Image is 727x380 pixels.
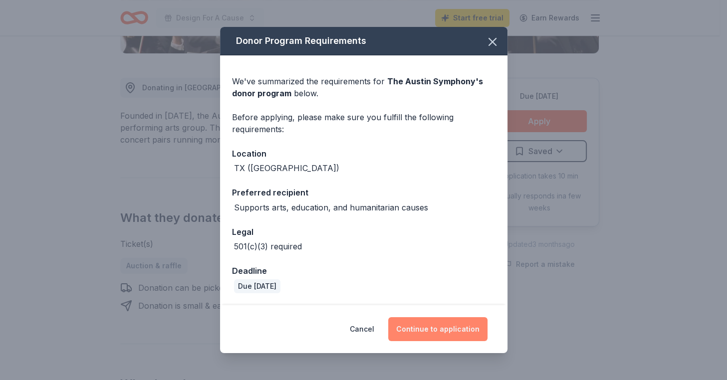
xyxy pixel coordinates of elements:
div: We've summarized the requirements for below. [232,75,495,99]
div: Preferred recipient [232,186,495,199]
div: Donor Program Requirements [220,27,507,55]
div: Location [232,147,495,160]
div: Deadline [232,264,495,277]
button: Continue to application [388,317,487,341]
div: Due [DATE] [234,279,280,293]
div: Before applying, please make sure you fulfill the following requirements: [232,111,495,135]
button: Cancel [350,317,374,341]
div: TX ([GEOGRAPHIC_DATA]) [234,162,339,174]
div: Supports arts, education, and humanitarian causes [234,201,428,213]
div: Legal [232,225,495,238]
div: 501(c)(3) required [234,240,302,252]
